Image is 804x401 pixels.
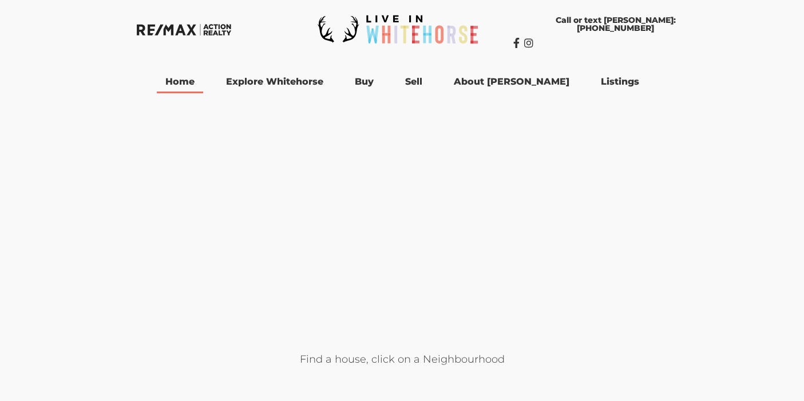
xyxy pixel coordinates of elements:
a: Explore Whitehorse [217,70,332,93]
p: Find a house, click on a Neighbourhood [82,352,723,367]
a: Home [157,70,203,93]
nav: Menu [88,70,717,93]
a: Buy [346,70,382,93]
a: Sell [397,70,431,93]
span: Call or text [PERSON_NAME]: [PHONE_NUMBER] [525,16,707,32]
a: About [PERSON_NAME] [445,70,578,93]
a: Call or text [PERSON_NAME]: [PHONE_NUMBER] [513,10,718,38]
a: Listings [592,70,648,93]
